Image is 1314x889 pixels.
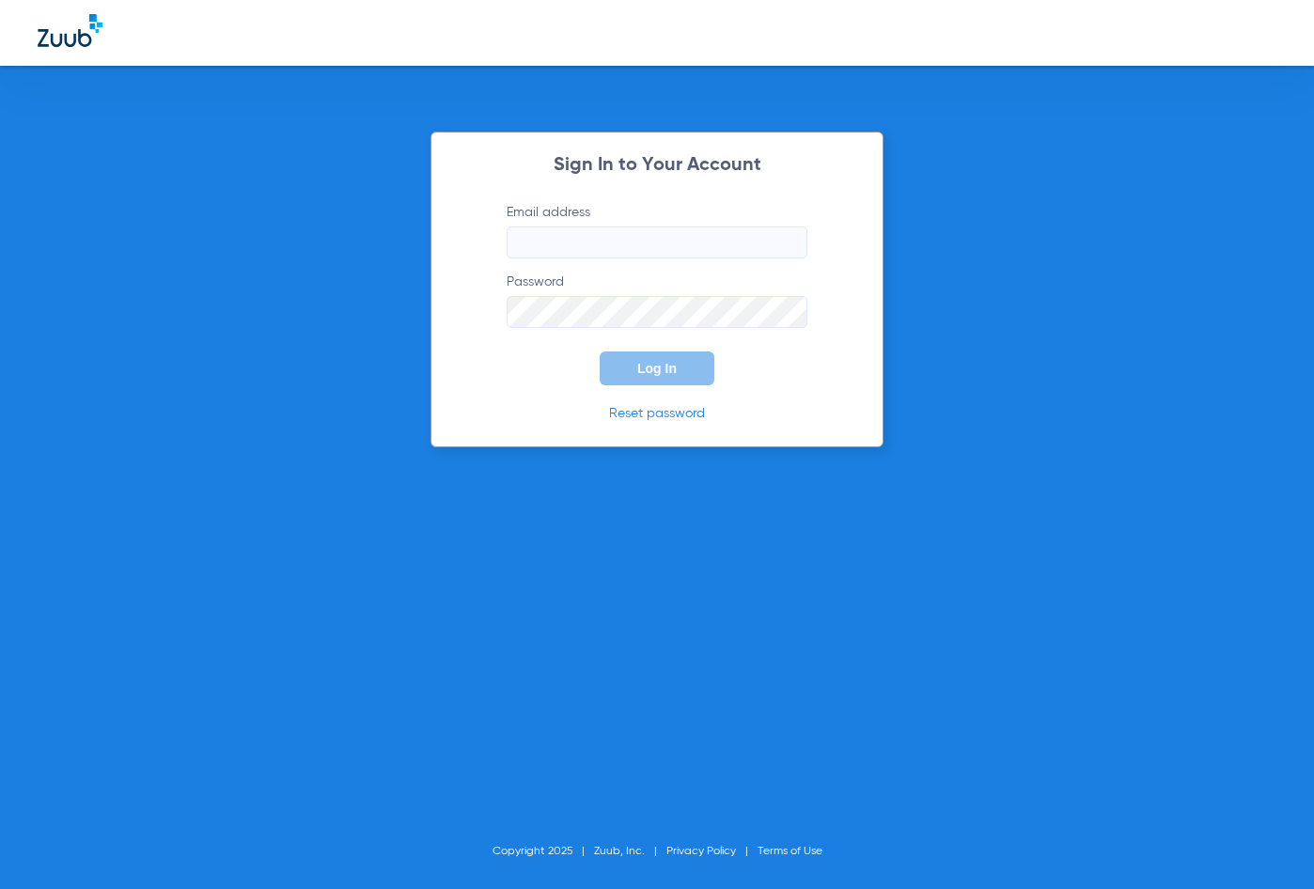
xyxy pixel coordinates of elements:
[38,14,102,47] img: Zuub Logo
[609,407,705,420] a: Reset password
[666,846,736,857] a: Privacy Policy
[637,361,677,376] span: Log In
[493,842,594,861] li: Copyright 2025
[600,351,714,385] button: Log In
[507,296,807,328] input: Password
[758,846,822,857] a: Terms of Use
[507,273,807,328] label: Password
[507,226,807,258] input: Email address
[478,156,836,175] h2: Sign In to Your Account
[594,842,666,861] li: Zuub, Inc.
[507,203,807,258] label: Email address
